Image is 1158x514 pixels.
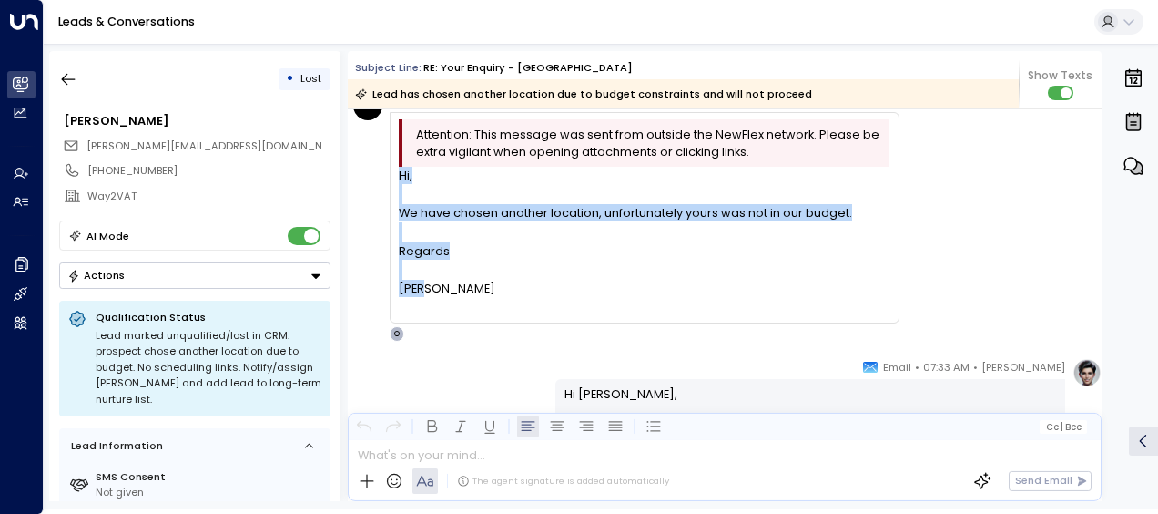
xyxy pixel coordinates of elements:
div: Actions [67,269,125,282]
span: | [1061,422,1063,432]
div: O [390,326,404,341]
button: Redo [382,416,404,437]
div: • [286,66,294,92]
span: [PERSON_NAME] [399,280,495,297]
div: The agent signature is added automatically [457,475,669,488]
span: Email [883,358,911,376]
span: [PERSON_NAME] [981,358,1065,376]
div: RE: Your enquiry - [GEOGRAPHIC_DATA] [423,60,633,76]
div: AI Mode [86,227,129,245]
span: Regards [399,242,450,260]
a: Leads & Conversations [58,14,195,29]
span: Subject Line: [355,60,422,75]
span: Attention: This message was sent from outside the NewFlex network. Please be extra vigilant when ... [416,126,885,160]
div: Way2VAT [87,189,330,204]
span: Hi, [399,167,412,184]
span: • [915,358,919,376]
div: Not given [96,485,324,500]
span: Lost [300,71,321,86]
button: Cc|Bcc [1040,420,1087,434]
span: Cc Bcc [1046,422,1082,432]
div: [PERSON_NAME] [64,112,330,129]
span: 07:33 AM [923,358,970,376]
span: andrew@way2vat.com [86,139,330,154]
div: Button group with a nested menu [59,262,330,289]
label: SMS Consent [96,469,324,485]
img: profile-logo.png [1072,358,1102,387]
div: Lead marked unqualified/lost in CRM: prospect chose another location due to budget. No scheduling... [96,328,321,408]
p: Hi [PERSON_NAME], Thanks for letting me know. If your needs change or you’d like to explore other... [564,385,1057,508]
span: We have chosen another location, unfortunately yours was not in our budget. [399,204,852,221]
div: [PHONE_NUMBER] [87,163,330,179]
span: Show Texts [1028,67,1092,84]
div: Lead Information [66,438,163,454]
button: Undo [353,416,375,437]
button: Actions [59,262,330,289]
p: Qualification Status [96,310,321,324]
span: [PERSON_NAME][EMAIL_ADDRESS][DOMAIN_NAME] [86,139,348,153]
div: Lead has chosen another location due to budget constraints and will not proceed [355,85,812,103]
span: • [973,358,978,376]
